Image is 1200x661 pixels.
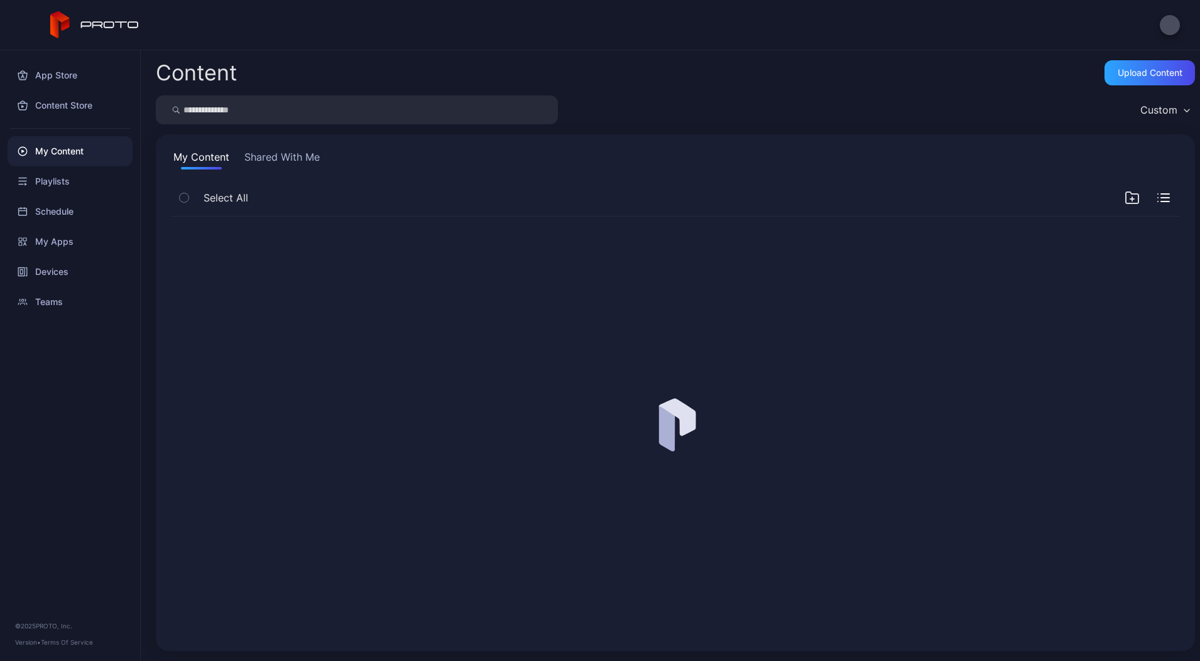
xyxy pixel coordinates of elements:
[1134,95,1195,124] button: Custom
[8,166,133,196] a: Playlists
[156,62,237,83] div: Content
[15,621,125,631] div: © 2025 PROTO, Inc.
[8,90,133,121] a: Content Store
[242,149,322,169] button: Shared With Me
[1118,68,1182,78] div: Upload Content
[8,287,133,317] a: Teams
[1140,104,1177,116] div: Custom
[8,227,133,257] a: My Apps
[15,638,41,646] span: Version •
[8,60,133,90] a: App Store
[8,196,133,227] a: Schedule
[8,257,133,287] a: Devices
[171,149,232,169] button: My Content
[8,136,133,166] a: My Content
[41,638,93,646] a: Terms Of Service
[204,190,248,205] span: Select All
[1105,60,1195,85] button: Upload Content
